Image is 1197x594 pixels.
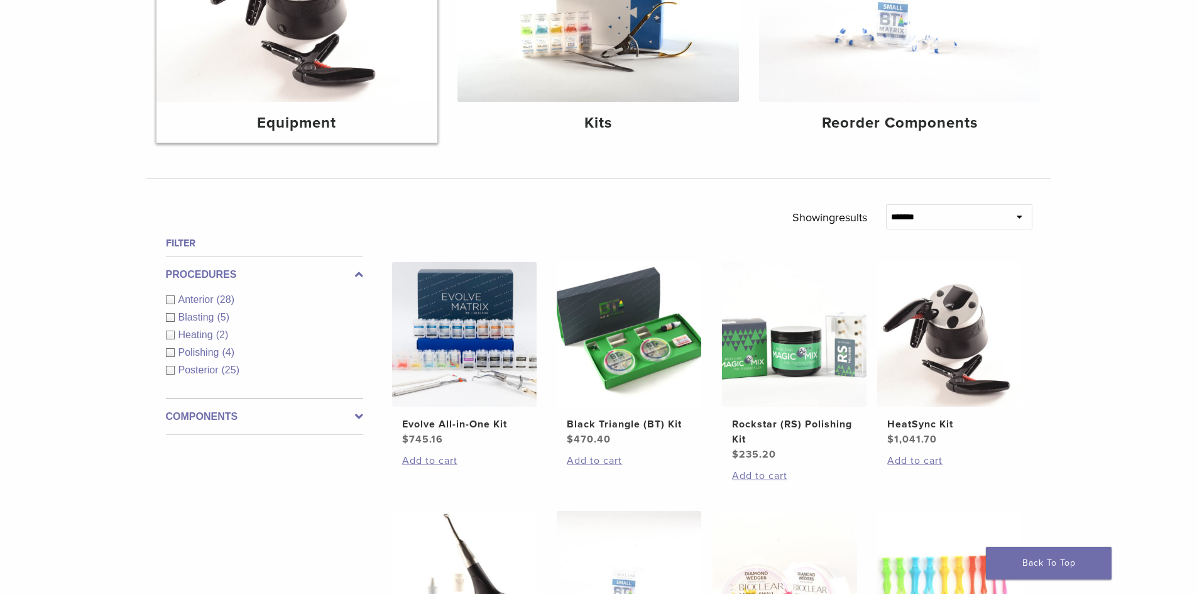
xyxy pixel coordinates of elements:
[222,365,239,375] span: (25)
[216,329,229,340] span: (2)
[567,433,574,446] span: $
[166,409,363,424] label: Components
[567,453,691,468] a: Add to cart: “Black Triangle (BT) Kit”
[178,294,217,305] span: Anterior
[392,262,537,407] img: Evolve All-in-One Kit
[732,468,856,483] a: Add to cart: “Rockstar (RS) Polishing Kit”
[178,365,222,375] span: Posterior
[402,417,527,432] h2: Evolve All-in-One Kit
[402,433,409,446] span: $
[166,236,363,251] h4: Filter
[792,204,867,231] p: Showing results
[217,294,234,305] span: (28)
[217,312,229,322] span: (5)
[877,262,1023,447] a: HeatSync KitHeatSync Kit $1,041.70
[887,417,1012,432] h2: HeatSync Kit
[391,262,538,447] a: Evolve All-in-One KitEvolve All-in-One Kit $745.16
[402,453,527,468] a: Add to cart: “Evolve All-in-One Kit”
[732,448,776,461] bdi: 235.20
[178,312,217,322] span: Blasting
[557,262,701,407] img: Black Triangle (BT) Kit
[567,433,611,446] bdi: 470.40
[222,347,234,358] span: (4)
[178,329,216,340] span: Heating
[887,433,894,446] span: $
[167,112,428,135] h4: Equipment
[732,417,856,447] h2: Rockstar (RS) Polishing Kit
[721,262,868,462] a: Rockstar (RS) Polishing KitRockstar (RS) Polishing Kit $235.20
[722,262,866,407] img: Rockstar (RS) Polishing Kit
[887,433,937,446] bdi: 1,041.70
[567,417,691,432] h2: Black Triangle (BT) Kit
[402,433,443,446] bdi: 745.16
[887,453,1012,468] a: Add to cart: “HeatSync Kit”
[769,112,1030,135] h4: Reorder Components
[732,448,739,461] span: $
[986,547,1112,580] a: Back To Top
[877,262,1022,407] img: HeatSync Kit
[166,267,363,282] label: Procedures
[178,347,222,358] span: Polishing
[556,262,702,447] a: Black Triangle (BT) KitBlack Triangle (BT) Kit $470.40
[467,112,729,135] h4: Kits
